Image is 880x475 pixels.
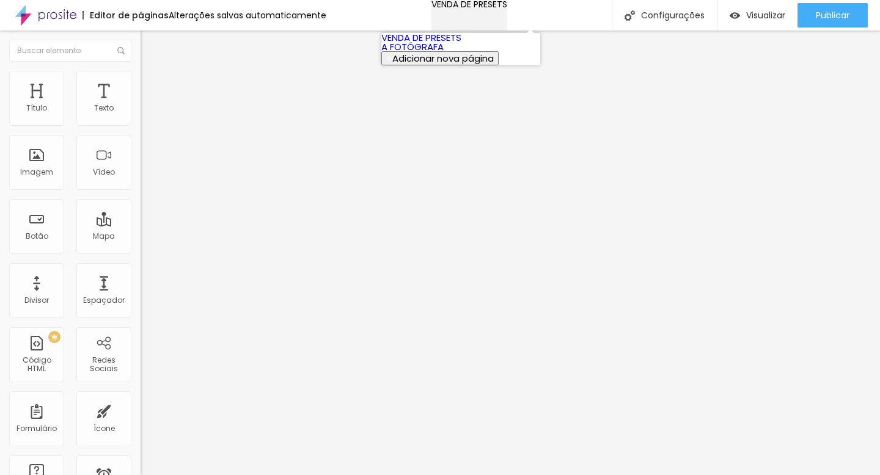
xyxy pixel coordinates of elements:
[82,11,169,20] div: Editor de páginas
[117,47,125,54] img: Icone
[79,356,128,374] div: Redes Sociais
[9,40,131,62] input: Buscar elemento
[717,3,798,27] button: Visualizar
[24,296,49,305] div: Divisor
[381,51,499,65] button: Adicionar nova página
[730,10,740,21] img: view-1.svg
[83,296,125,305] div: Espaçador
[381,31,461,44] a: VENDA DE PRESETS
[746,10,785,20] span: Visualizar
[26,232,48,241] div: Botão
[94,104,114,112] div: Texto
[16,424,57,433] div: Formulário
[816,10,849,20] span: Publicar
[94,424,115,433] div: Ícone
[141,31,880,475] iframe: Editor
[169,11,326,20] div: Alterações salvas automaticamente
[12,356,61,374] div: Código HTML
[20,168,53,176] div: Imagem
[93,232,115,241] div: Mapa
[625,10,635,21] img: Icone
[93,168,115,176] div: Vídeo
[381,40,444,53] a: A FOTÓGRAFA
[26,104,47,112] div: Título
[392,52,494,65] span: Adicionar nova página
[798,3,868,27] button: Publicar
